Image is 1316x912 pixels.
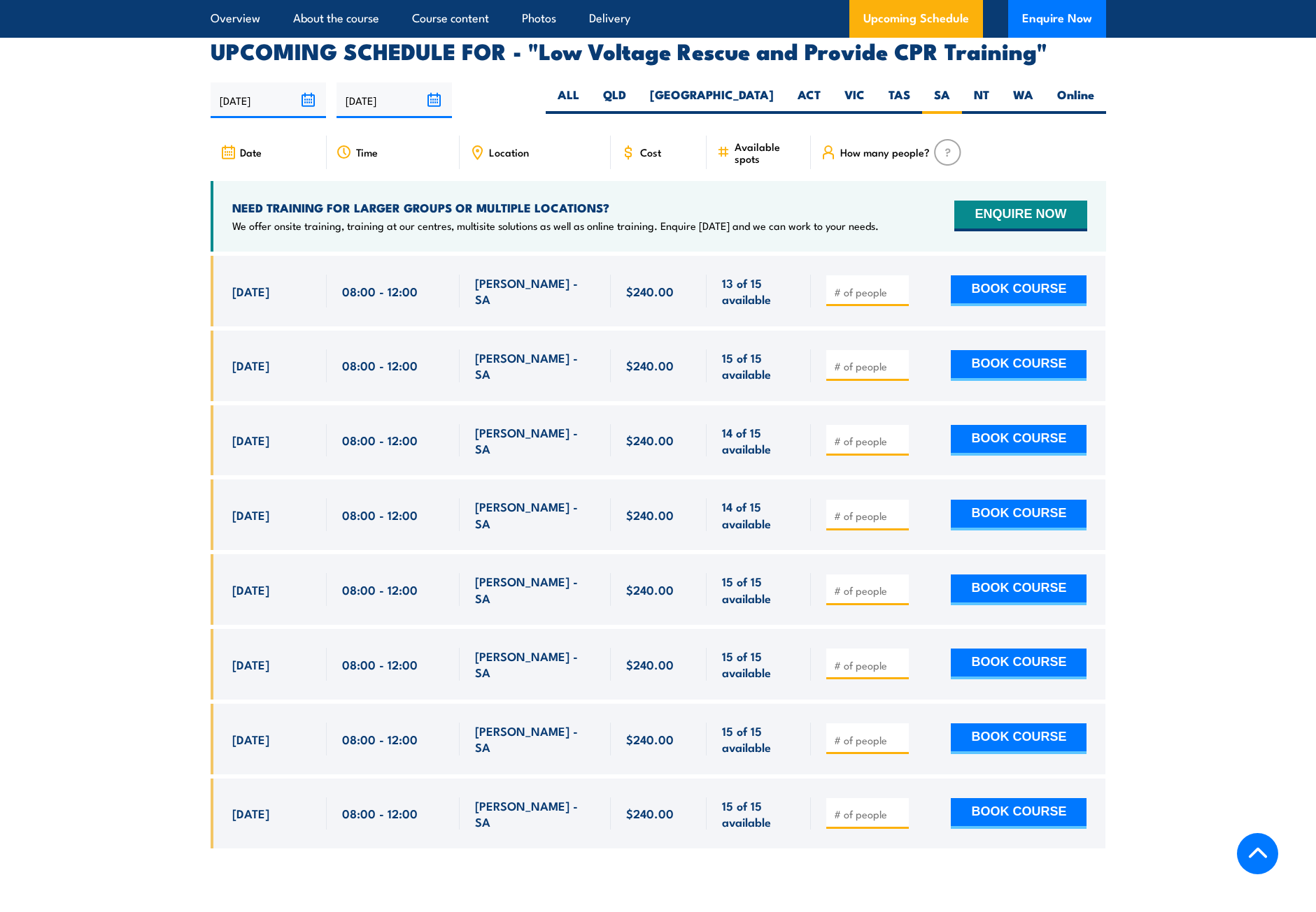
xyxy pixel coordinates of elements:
[475,573,595,606] span: [PERSON_NAME] - SA
[342,731,418,747] span: 08:00 - 12:00
[722,349,795,382] span: 15 of 15 available
[840,146,930,158] span: How many people?
[356,146,378,158] span: Time
[951,275,1087,306] button: BOOK COURSE
[834,584,904,598] input: # of people
[489,146,529,158] span: Location
[475,349,595,382] span: [PERSON_NAME] - SA
[475,424,595,457] span: [PERSON_NAME] - SA
[626,656,674,672] span: $240.00
[342,357,418,373] span: 08:00 - 12:00
[211,82,326,118] input: From date
[722,797,795,830] span: 15 of 15 available
[546,87,591,114] label: ALL
[786,87,833,114] label: ACT
[1001,87,1045,114] label: WA
[722,573,795,606] span: 15 of 15 available
[232,581,269,598] span: [DATE]
[877,87,922,114] label: TAS
[951,500,1087,530] button: BOOK COURSE
[735,140,801,164] span: Available spots
[951,649,1087,679] button: BOOK COURSE
[834,285,904,299] input: # of people
[951,798,1087,829] button: BOOK COURSE
[834,509,904,523] input: # of people
[342,507,418,523] span: 08:00 - 12:00
[626,581,674,598] span: $240.00
[722,648,795,681] span: 15 of 15 available
[834,434,904,448] input: # of people
[834,658,904,672] input: # of people
[951,723,1087,754] button: BOOK COURSE
[475,648,595,681] span: [PERSON_NAME] - SA
[626,507,674,523] span: $240.00
[232,219,879,233] p: We offer onsite training, training at our centres, multisite solutions as well as online training...
[475,275,595,307] span: [PERSON_NAME] - SA
[232,432,269,448] span: [DATE]
[591,87,638,114] label: QLD
[232,731,269,747] span: [DATE]
[342,581,418,598] span: 08:00 - 12:00
[475,498,595,531] span: [PERSON_NAME] - SA
[951,350,1087,381] button: BOOK COURSE
[722,723,795,755] span: 15 of 15 available
[232,200,879,215] h4: NEED TRAINING FOR LARGER GROUPS OR MULTIPLE LOCATIONS?
[640,146,661,158] span: Cost
[626,432,674,448] span: $240.00
[626,283,674,299] span: $240.00
[962,87,1001,114] label: NT
[232,357,269,373] span: [DATE]
[211,41,1106,60] h2: UPCOMING SCHEDULE FOR - "Low Voltage Rescue and Provide CPR Training"
[475,723,595,755] span: [PERSON_NAME] - SA
[342,283,418,299] span: 08:00 - 12:00
[834,733,904,747] input: # of people
[722,498,795,531] span: 14 of 15 available
[638,87,786,114] label: [GEOGRAPHIC_DATA]
[342,805,418,821] span: 08:00 - 12:00
[232,805,269,821] span: [DATE]
[626,357,674,373] span: $240.00
[626,731,674,747] span: $240.00
[342,656,418,672] span: 08:00 - 12:00
[475,797,595,830] span: [PERSON_NAME] - SA
[626,805,674,821] span: $240.00
[232,656,269,672] span: [DATE]
[922,87,962,114] label: SA
[834,359,904,373] input: # of people
[1045,87,1106,114] label: Online
[232,283,269,299] span: [DATE]
[722,424,795,457] span: 14 of 15 available
[834,807,904,821] input: # of people
[722,275,795,307] span: 13 of 15 available
[951,425,1087,456] button: BOOK COURSE
[954,201,1087,231] button: ENQUIRE NOW
[342,432,418,448] span: 08:00 - 12:00
[833,87,877,114] label: VIC
[232,507,269,523] span: [DATE]
[951,574,1087,605] button: BOOK COURSE
[337,82,452,118] input: To date
[240,146,262,158] span: Date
